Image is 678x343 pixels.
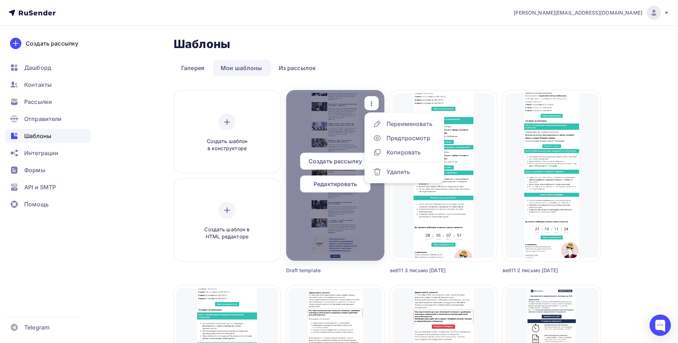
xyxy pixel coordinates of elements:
a: Формы [6,163,90,177]
a: Из рассылок [271,60,324,76]
a: Дашборд [6,60,90,75]
div: Создать рассылку [26,39,78,48]
span: Отправители [24,115,62,123]
span: Создать шаблон в конструкторе [193,138,261,152]
span: Telegram [24,323,49,332]
a: Контакты [6,78,90,92]
a: Галерея [174,60,212,76]
a: [PERSON_NAME][EMAIL_ADDRESS][DOMAIN_NAME] [514,6,669,20]
div: Переименовать [387,120,432,128]
span: Дашборд [24,63,51,72]
span: Создать рассылку [309,157,362,165]
div: Draft template [286,267,360,274]
a: Рассылки [6,95,90,109]
span: Интеграции [24,149,58,157]
span: API и SMTP [24,183,56,191]
a: Отправители [6,112,90,126]
div: Предпросмотр [387,134,430,142]
span: Рассылки [24,97,52,106]
a: Шаблоны [6,129,90,143]
span: Редактировать [314,180,357,188]
span: Шаблоны [24,132,51,140]
div: веб11 3 письмо [DATE] [390,267,470,274]
div: Удалить [387,168,410,176]
span: Контакты [24,80,52,89]
span: [PERSON_NAME][EMAIL_ADDRESS][DOMAIN_NAME] [514,9,642,16]
a: Мои шаблоны [213,60,270,76]
span: Помощь [24,200,49,209]
span: Создать шаблон в HTML редакторе [193,226,261,241]
div: Копировать [387,148,421,157]
span: Формы [24,166,45,174]
div: веб11 2 письмо [DATE] [503,267,576,274]
h2: Шаблоны [174,37,230,51]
